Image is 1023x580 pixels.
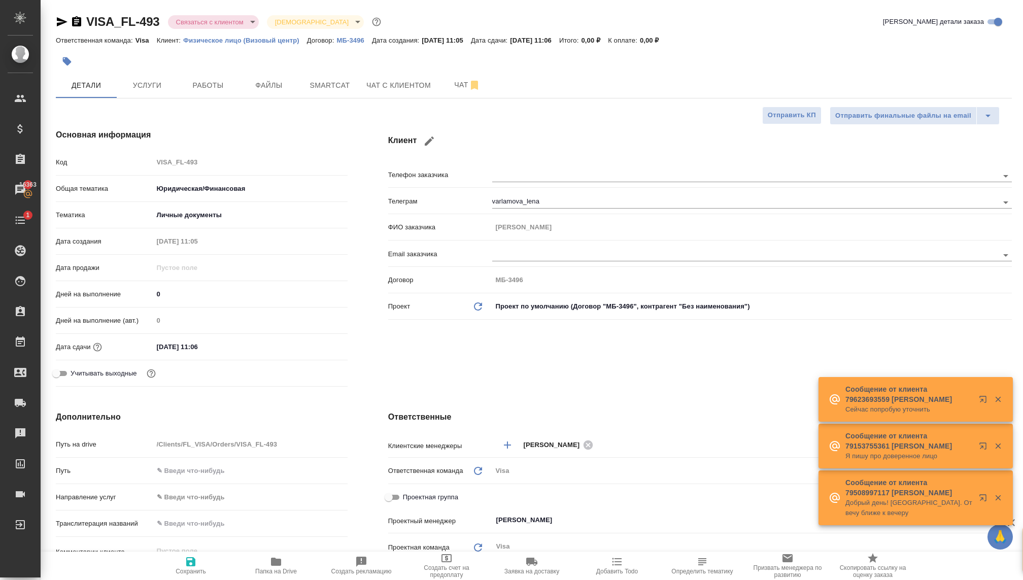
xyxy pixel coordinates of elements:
p: Комментарии клиента [56,547,153,557]
input: ✎ Введи что-нибудь [153,339,242,354]
button: Open [999,248,1013,262]
span: Проектная группа [403,492,458,502]
p: Email заказчика [388,249,492,259]
span: Заявка на доставку [504,568,559,575]
p: Код [56,157,153,167]
span: Учитывать выходные [71,368,137,379]
button: Закрыть [987,493,1008,502]
button: Заявка на доставку [489,552,574,580]
div: Visa [492,462,1012,480]
span: Файлы [245,79,293,92]
span: Добавить Todo [596,568,638,575]
p: 0,00 ₽ [640,37,667,44]
button: Добавить тэг [56,50,78,73]
h4: Ответственные [388,411,1012,423]
p: 0,00 ₽ [581,37,608,44]
span: Smartcat [305,79,354,92]
p: Физическое лицо (Визовый центр) [183,37,307,44]
p: Транслитерация названий [56,519,153,529]
button: Открыть в новой вкладке [973,389,997,414]
h4: Дополнительно [56,411,348,423]
button: Доп статусы указывают на важность/срочность заказа [370,15,383,28]
p: Телеграм [388,196,492,207]
div: Связаться с клиентом [168,15,259,29]
p: Клиент: [157,37,183,44]
p: Договор [388,275,492,285]
button: Отправить КП [762,107,822,124]
button: Создать счет на предоплату [404,552,489,580]
button: Если добавить услуги и заполнить их объемом, то дата рассчитается автоматически [91,340,104,354]
input: Пустое поле [153,155,348,169]
button: [DEMOGRAPHIC_DATA] [272,18,352,26]
span: Создать счет на предоплату [410,564,483,578]
div: Юридическая/Финансовая [153,180,348,197]
span: Услуги [123,79,172,92]
div: Связаться с клиентом [267,15,364,29]
button: Отправить финальные файлы на email [830,107,977,125]
p: Сообщение от клиента 79508997117 [PERSON_NAME] [845,477,972,498]
p: Дней на выполнение [56,289,153,299]
input: Пустое поле [492,272,1012,287]
a: VISA_FL-493 [86,15,160,28]
p: Сообщение от клиента 79153755361 [PERSON_NAME] [845,431,972,451]
p: [DATE] 11:05 [422,37,471,44]
p: Тематика [56,210,153,220]
p: Добрый день! [GEOGRAPHIC_DATA]. Отвечу ближе к вечеру [845,498,972,518]
p: Направление услуг [56,492,153,502]
p: МБ-3496 [336,37,371,44]
p: Дата создания [56,236,153,247]
span: Определить тематику [671,568,733,575]
button: Закрыть [987,395,1008,404]
span: Отправить КП [768,110,816,121]
p: Дата сдачи: [471,37,510,44]
p: Сообщение от клиента 79623693559 [PERSON_NAME] [845,384,972,404]
span: Отправить финальные файлы на email [835,110,971,122]
span: Папка на Drive [255,568,297,575]
button: Создать рекламацию [319,552,404,580]
button: Закрыть [987,441,1008,451]
p: Ответственная команда [388,466,463,476]
p: Итого: [559,37,581,44]
button: Скопировать ссылку для ЯМессенджера [56,16,68,28]
button: Скопировать ссылку [71,16,83,28]
p: Дата сдачи [56,342,91,352]
button: Призвать менеджера по развитию [745,552,830,580]
button: Определить тематику [660,552,745,580]
p: Путь [56,466,153,476]
button: Open [999,195,1013,210]
button: Сохранить [148,552,233,580]
span: [PERSON_NAME] [524,440,586,450]
p: Телефон заказчика [388,170,492,180]
span: 16363 [13,180,43,190]
span: 1 [20,210,36,220]
input: Пустое поле [153,437,348,452]
h4: Основная информация [56,129,348,141]
span: Создать рекламацию [331,568,392,575]
a: Физическое лицо (Визовый центр) [183,36,307,44]
button: Добавить менеджера [495,433,520,457]
input: Пустое поле [492,220,1012,234]
div: [PERSON_NAME] [524,438,597,451]
h4: Клиент [388,129,1012,153]
p: Путь на drive [56,439,153,450]
p: К оплате: [608,37,640,44]
p: Сейчас попробую уточнить [845,404,972,415]
input: ✎ Введи что-нибудь [153,287,348,301]
button: Связаться с клиентом [173,18,247,26]
span: Детали [62,79,111,92]
a: 1 [3,208,38,233]
p: ФИО заказчика [388,222,492,232]
a: МБ-3496 [336,36,371,44]
input: ✎ Введи что-нибудь [153,463,348,478]
button: Добавить Todo [574,552,660,580]
p: Проектная команда [388,542,450,553]
p: Visa [135,37,157,44]
p: Проектный менеджер [388,516,492,526]
p: Дней на выполнение (авт.) [56,316,153,326]
span: Работы [184,79,232,92]
button: Выбери, если сб и вс нужно считать рабочими днями для выполнения заказа. [145,367,158,380]
p: Дата создания: [372,37,422,44]
input: Пустое поле [153,313,348,328]
input: ✎ Введи что-нибудь [153,516,348,531]
div: split button [830,107,1000,125]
